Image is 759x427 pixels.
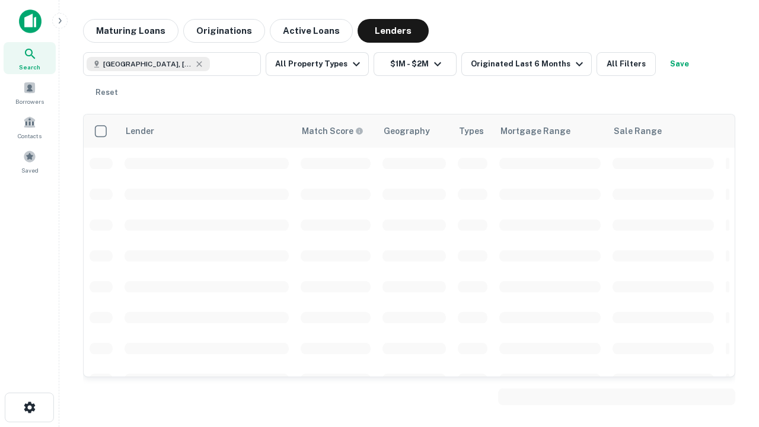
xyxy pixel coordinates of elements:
[4,42,56,74] a: Search
[493,114,607,148] th: Mortgage Range
[700,294,759,351] iframe: Chat Widget
[270,19,353,43] button: Active Loans
[452,114,493,148] th: Types
[88,81,126,104] button: Reset
[19,62,40,72] span: Search
[126,124,154,138] div: Lender
[103,59,192,69] span: [GEOGRAPHIC_DATA], [GEOGRAPHIC_DATA], [GEOGRAPHIC_DATA]
[302,125,363,138] div: Capitalize uses an advanced AI algorithm to match your search with the best lender. The match sco...
[384,124,430,138] div: Geography
[83,19,178,43] button: Maturing Loans
[661,52,699,76] button: Save your search to get updates of matches that match your search criteria.
[597,52,656,76] button: All Filters
[21,165,39,175] span: Saved
[471,57,586,71] div: Originated Last 6 Months
[266,52,369,76] button: All Property Types
[4,145,56,177] a: Saved
[119,114,295,148] th: Lender
[374,52,457,76] button: $1M - $2M
[295,114,377,148] th: Capitalize uses an advanced AI algorithm to match your search with the best lender. The match sco...
[461,52,592,76] button: Originated Last 6 Months
[4,77,56,109] a: Borrowers
[302,125,361,138] h6: Match Score
[614,124,662,138] div: Sale Range
[18,131,42,141] span: Contacts
[500,124,570,138] div: Mortgage Range
[183,19,265,43] button: Originations
[15,97,44,106] span: Borrowers
[607,114,720,148] th: Sale Range
[19,9,42,33] img: capitalize-icon.png
[459,124,484,138] div: Types
[4,111,56,143] a: Contacts
[358,19,429,43] button: Lenders
[377,114,452,148] th: Geography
